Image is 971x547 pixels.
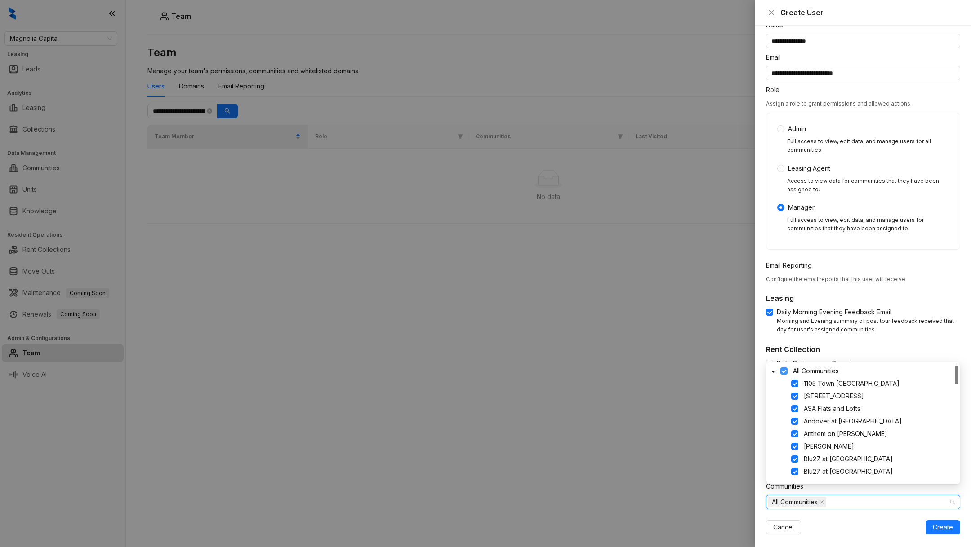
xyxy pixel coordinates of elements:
span: Andover at Crabtree [800,416,958,427]
span: close [820,500,824,504]
span: 1105 Town Brookhaven [800,378,958,389]
h5: Rent Collection [766,344,960,355]
span: Arlo [800,441,958,452]
span: Configure the email reports that this user will receive. [766,276,907,282]
span: [STREET_ADDRESS] [804,392,864,400]
span: Cancel [773,522,794,532]
div: Full access to view, edit data, and manage users for all communities. [787,137,949,154]
h5: Leasing [766,293,960,304]
span: Manager [784,203,818,212]
span: ASA Flats and Lofts [804,405,860,412]
span: 4550 Cherry Creek [800,391,958,401]
span: Create [933,522,953,532]
span: Andover at [GEOGRAPHIC_DATA] [804,417,902,425]
button: Cancel [766,520,801,534]
span: Leasing Agent [784,163,834,173]
div: Create User [780,7,960,18]
span: Blu27 at [GEOGRAPHIC_DATA] [804,455,893,463]
label: Email [766,53,787,62]
button: Close [766,7,777,18]
div: Morning and Evening summary of post tour feedback received that day for user's assigned communities. [777,317,960,334]
input: Name [766,34,960,48]
label: Email Reporting [766,260,818,270]
span: Anthem on [PERSON_NAME] [804,430,887,437]
span: Daily Morning Evening Feedback Email [773,307,895,317]
input: Communities [828,497,830,507]
span: All Communities [793,367,839,375]
span: All Communities [789,366,958,376]
label: Communities [766,481,809,491]
span: close [768,9,775,16]
span: Anthem on Ashley [800,428,958,439]
span: caret-down [771,370,775,374]
span: Broadstone Scottsdale Quarter [800,479,958,490]
span: 1105 Town [GEOGRAPHIC_DATA] [804,379,900,387]
input: Email [766,66,960,80]
span: Assign a role to grant permissions and allowed actions. [766,100,912,107]
div: Full access to view, edit data, and manage users for communities that they have been assigned to. [787,216,949,233]
span: Blu27 at Edgewater [800,466,958,477]
span: Admin [784,124,810,134]
span: All Communities [768,497,826,507]
span: All Communities [772,497,818,507]
span: Broadstone Scottsdale Quarter [804,480,896,488]
span: Blu27 at [GEOGRAPHIC_DATA] [804,468,893,475]
label: Role [766,85,785,95]
span: Blu27 at Edgewater [800,454,958,464]
span: ASA Flats and Lofts [800,403,958,414]
div: Access to view data for communities that they have been assigned to. [787,177,949,194]
span: [PERSON_NAME] [804,442,854,450]
button: Create [926,520,960,534]
span: Daily Delinquency Report [773,358,856,368]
